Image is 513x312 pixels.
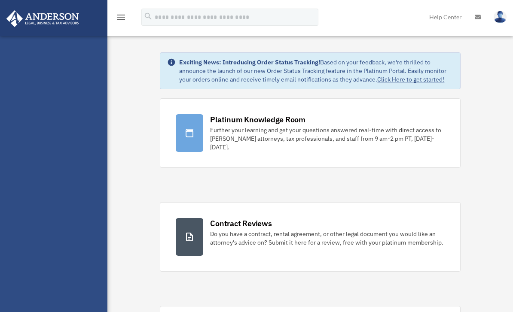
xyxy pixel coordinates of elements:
strong: Exciting News: Introducing Order Status Tracking! [179,58,320,66]
div: Platinum Knowledge Room [210,114,305,125]
img: Anderson Advisors Platinum Portal [4,10,82,27]
i: search [144,12,153,21]
div: Contract Reviews [210,218,272,229]
a: Click Here to get started! [377,76,444,83]
i: menu [116,12,126,22]
a: Contract Reviews Do you have a contract, rental agreement, or other legal document you would like... [160,202,460,272]
img: User Pic [494,11,507,23]
a: menu [116,15,126,22]
a: Platinum Knowledge Room Further your learning and get your questions answered real-time with dire... [160,98,460,168]
div: Further your learning and get your questions answered real-time with direct access to [PERSON_NAM... [210,126,444,151]
div: Based on your feedback, we're thrilled to announce the launch of our new Order Status Tracking fe... [179,58,453,84]
div: Do you have a contract, rental agreement, or other legal document you would like an attorney's ad... [210,230,444,247]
